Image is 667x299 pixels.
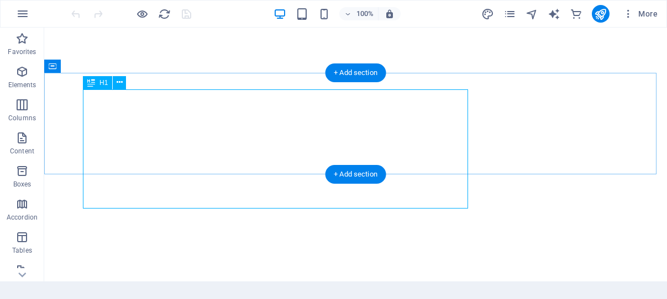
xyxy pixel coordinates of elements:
[8,47,36,56] p: Favorites
[325,165,386,184] div: + Add section
[592,5,610,23] button: publish
[12,246,32,255] p: Tables
[503,8,516,20] i: Pages (Ctrl+Alt+S)
[594,8,607,20] i: Publish
[158,8,171,20] i: Reload page
[385,9,395,19] i: On resize automatically adjust zoom level to fit chosen device.
[570,8,582,20] i: Commerce
[623,8,658,19] span: More
[503,7,517,20] button: pages
[325,63,386,82] div: + Add section
[7,213,38,222] p: Accordion
[548,7,561,20] button: text_generator
[618,5,662,23] button: More
[13,180,31,189] p: Boxes
[135,7,149,20] button: Click here to leave preview mode and continue editing
[10,147,34,156] p: Content
[481,8,494,20] i: Design (Ctrl+Alt+Y)
[526,8,538,20] i: Navigator
[8,114,36,122] p: Columns
[481,7,495,20] button: design
[548,8,560,20] i: AI Writer
[570,7,583,20] button: commerce
[157,7,171,20] button: reload
[99,79,108,86] span: H1
[339,7,379,20] button: 100%
[356,7,374,20] h6: 100%
[526,7,539,20] button: navigator
[8,81,36,89] p: Elements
